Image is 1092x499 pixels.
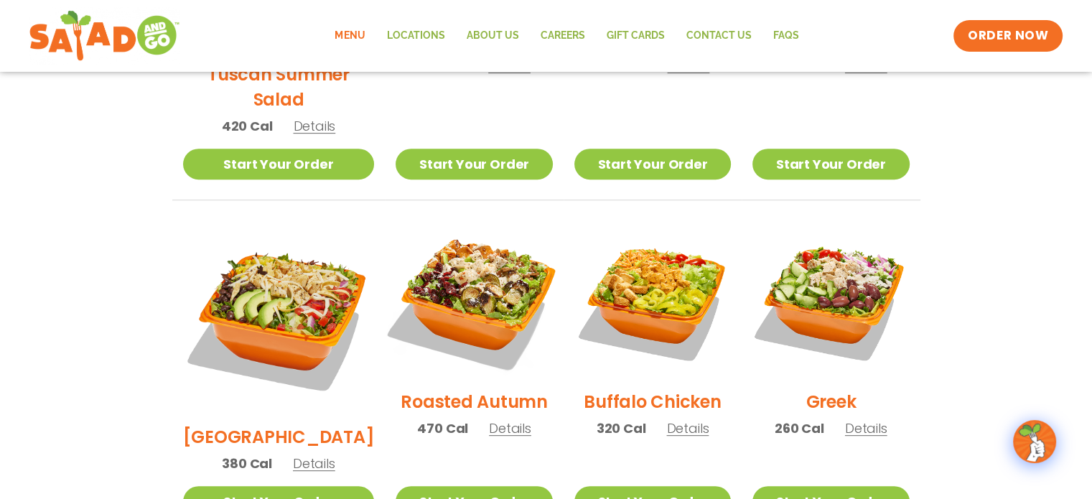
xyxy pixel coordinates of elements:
a: Start Your Order [752,149,909,179]
a: ORDER NOW [953,20,1063,52]
span: 470 Cal [417,419,468,438]
a: Contact Us [675,19,762,52]
img: wpChatIcon [1014,421,1055,462]
a: FAQs [762,19,809,52]
img: Product photo for Roasted Autumn Salad [382,208,566,392]
a: About Us [455,19,529,52]
span: Details [666,419,709,437]
h2: Roasted Autumn [401,389,548,414]
span: ORDER NOW [968,27,1048,45]
a: Start Your Order [183,149,375,179]
a: Careers [529,19,595,52]
img: new-SAG-logo-768×292 [29,7,180,65]
img: Product photo for Greek Salad [752,222,909,378]
h2: Greek [806,389,856,414]
span: Details [845,419,887,437]
a: GIFT CARDS [595,19,675,52]
span: 320 Cal [597,419,646,438]
span: 260 Cal [775,419,824,438]
h2: Buffalo Chicken [584,389,721,414]
h2: [GEOGRAPHIC_DATA] [183,424,375,449]
a: Start Your Order [574,149,731,179]
span: Details [293,117,335,135]
h2: Tuscan Summer Salad [183,62,375,112]
span: Details [293,454,335,472]
a: Menu [324,19,375,52]
span: 380 Cal [222,454,272,473]
span: 420 Cal [222,116,273,136]
span: Details [489,419,531,437]
a: Start Your Order [396,149,552,179]
nav: Menu [324,19,809,52]
img: Product photo for Buffalo Chicken Salad [574,222,731,378]
a: Locations [375,19,455,52]
img: Product photo for BBQ Ranch Salad [183,222,375,414]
